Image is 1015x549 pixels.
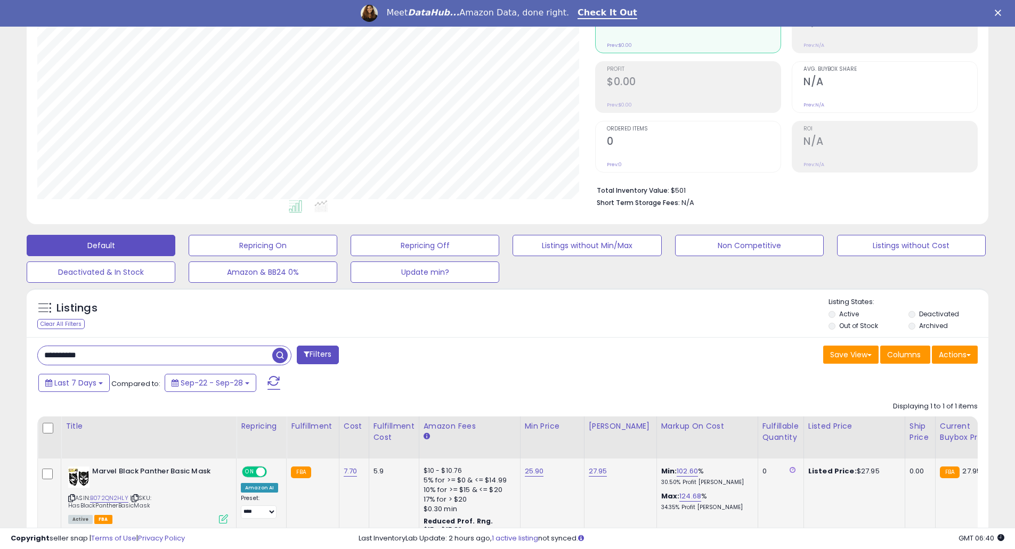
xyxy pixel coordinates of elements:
[589,466,607,477] a: 27.95
[940,466,960,478] small: FBA
[995,10,1005,16] div: Close
[839,309,859,318] label: Active
[675,235,824,256] button: Non Competitive
[344,466,358,477] a: 7.70
[839,321,878,330] label: Out of Stock
[837,235,986,256] button: Listings without Cost
[68,466,90,488] img: 4135KNCDB8L._SL40_.jpg
[677,466,698,477] a: 102.60
[607,76,781,90] h2: $0.00
[962,466,981,476] span: 27.95
[111,379,160,389] span: Compared to:
[578,7,637,19] a: Check It Out
[424,466,512,476] div: $10 - $10.76
[424,421,516,432] div: Amazon Fees
[68,494,151,510] span: | SKU: HasBlackPantherBasicMask
[808,421,900,432] div: Listed Price
[597,186,669,195] b: Total Inventory Value:
[361,5,378,22] img: Profile image for Georgie
[910,421,931,443] div: Ship Price
[424,495,512,504] div: 17% for > $20
[661,479,750,486] p: 30.50% Profit [PERSON_NAME]
[597,198,680,207] b: Short Term Storage Fees:
[37,319,85,329] div: Clear All Filters
[661,466,750,486] div: %
[762,421,799,443] div: Fulfillable Quantity
[92,466,222,479] b: Marvel Black Panther Basic Mask
[56,301,98,316] h5: Listings
[11,534,185,544] div: seller snap | |
[661,466,677,476] b: Min:
[681,198,694,208] span: N/A
[919,321,948,330] label: Archived
[661,491,750,511] div: %
[492,533,538,543] a: 1 active listing
[607,161,622,168] small: Prev: 0
[597,183,970,196] li: $501
[241,495,278,519] div: Preset:
[803,102,824,108] small: Prev: N/A
[181,378,243,388] span: Sep-22 - Sep-28
[291,421,334,432] div: Fulfillment
[91,533,136,543] a: Terms of Use
[291,466,311,478] small: FBA
[408,7,459,18] i: DataHub...
[265,468,282,477] span: OFF
[94,515,112,524] span: FBA
[11,533,50,543] strong: Copyright
[803,161,824,168] small: Prev: N/A
[373,421,415,443] div: Fulfillment Cost
[803,135,977,150] h2: N/A
[803,42,824,48] small: Prev: N/A
[959,533,1004,543] span: 2025-10-7 06:40 GMT
[880,346,930,364] button: Columns
[54,378,96,388] span: Last 7 Days
[607,126,781,132] span: Ordered Items
[823,346,879,364] button: Save View
[607,102,632,108] small: Prev: $0.00
[359,534,1004,544] div: Last InventoryLab Update: 2 hours ago, not synced.
[525,421,580,432] div: Min Price
[679,491,701,502] a: 124.68
[386,7,569,18] div: Meet Amazon Data, done right.
[38,374,110,392] button: Last 7 Days
[189,235,337,256] button: Repricing On
[351,235,499,256] button: Repricing Off
[373,466,411,476] div: 5.9
[803,126,977,132] span: ROI
[241,421,282,432] div: Repricing
[607,67,781,72] span: Profit
[910,466,927,476] div: 0.00
[243,468,256,477] span: ON
[803,67,977,72] span: Avg. Buybox Share
[424,526,512,535] div: $15 - $15.83
[589,421,652,432] div: [PERSON_NAME]
[525,466,544,477] a: 25.90
[661,421,753,432] div: Markup on Cost
[351,261,499,283] button: Update min?
[90,494,128,503] a: B072QN2HLY
[893,401,978,412] div: Displaying 1 to 1 of 1 items
[887,349,921,360] span: Columns
[656,416,758,458] th: The percentage added to the cost of goods (COGS) that forms the calculator for Min & Max prices.
[138,533,185,543] a: Privacy Policy
[932,346,978,364] button: Actions
[513,235,661,256] button: Listings without Min/Max
[607,42,632,48] small: Prev: $0.00
[297,346,338,364] button: Filters
[803,76,977,90] h2: N/A
[344,421,364,432] div: Cost
[661,491,680,501] b: Max:
[424,517,493,526] b: Reduced Prof. Rng.
[66,421,232,432] div: Title
[424,504,512,514] div: $0.30 min
[808,466,897,476] div: $27.95
[424,476,512,485] div: 5% for >= $0 & <= $14.99
[919,309,959,318] label: Deactivated
[940,421,995,443] div: Current Buybox Price
[27,235,175,256] button: Default
[607,135,781,150] h2: 0
[68,515,93,524] span: All listings currently available for purchase on Amazon
[829,297,988,307] p: Listing States:
[661,504,750,511] p: 34.35% Profit [PERSON_NAME]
